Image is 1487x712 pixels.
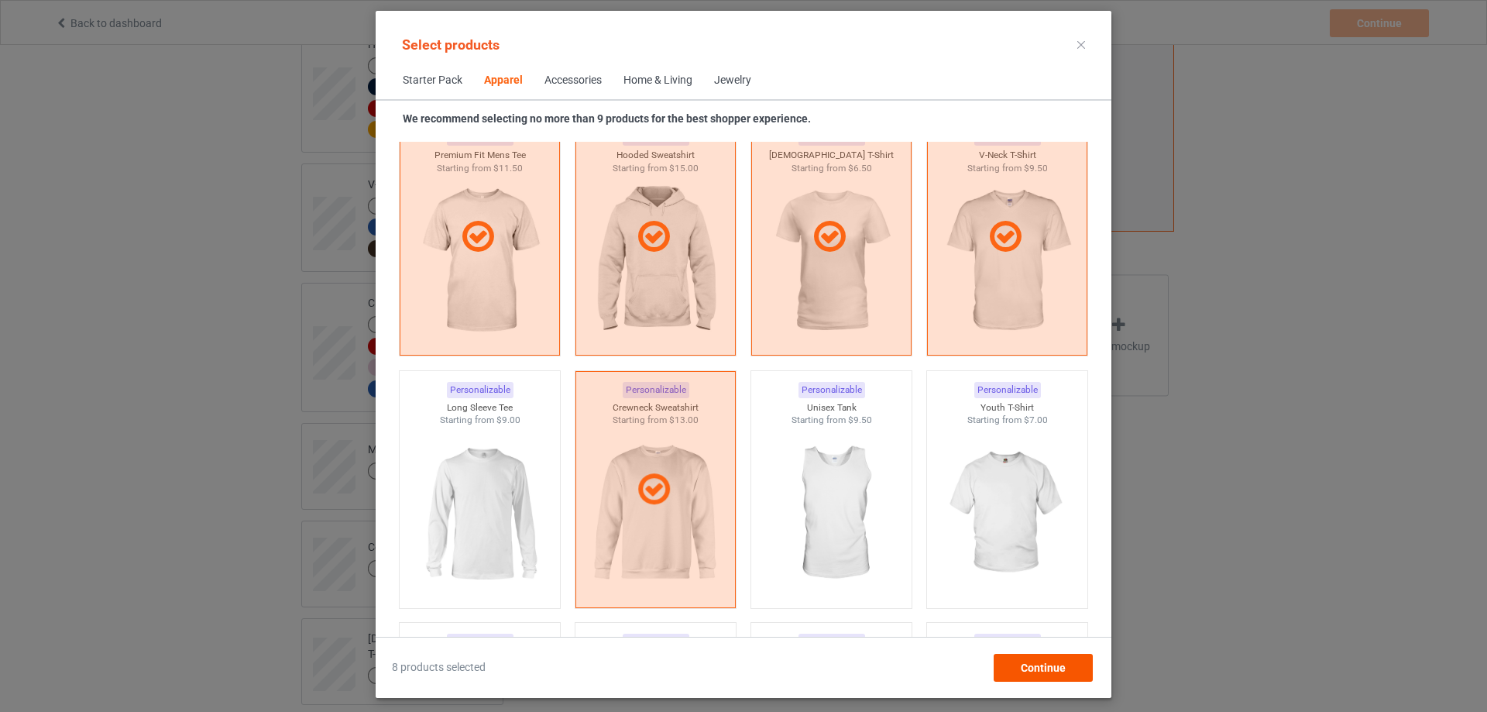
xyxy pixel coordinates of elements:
[402,36,500,53] span: Select products
[400,414,561,427] div: Starting from
[1024,414,1048,425] span: $7.00
[938,427,1077,600] img: regular.jpg
[714,73,751,88] div: Jewelry
[400,401,561,414] div: Long Sleeve Tee
[848,414,872,425] span: $9.50
[392,660,486,676] span: 8 products selected
[762,427,901,600] img: regular.jpg
[994,654,1093,682] div: Continue
[798,634,865,650] div: Personalizable
[1021,662,1066,674] span: Continue
[392,62,473,99] span: Starter Pack
[927,401,1088,414] div: Youth T-Shirt
[927,414,1088,427] div: Starting from
[974,382,1041,398] div: Personalizable
[751,414,912,427] div: Starting from
[403,112,811,125] strong: We recommend selecting no more than 9 products for the best shopper experience.
[623,73,692,88] div: Home & Living
[410,427,549,600] img: regular.jpg
[544,73,602,88] div: Accessories
[623,634,689,650] div: Personalizable
[798,382,865,398] div: Personalizable
[751,401,912,414] div: Unisex Tank
[496,414,520,425] span: $9.00
[447,634,513,650] div: Personalizable
[974,634,1041,650] div: Personalizable
[447,382,513,398] div: Personalizable
[484,73,523,88] div: Apparel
